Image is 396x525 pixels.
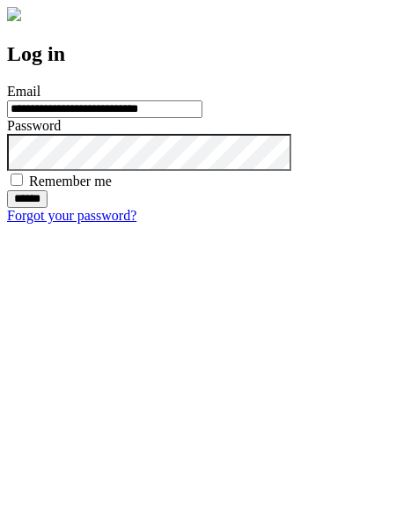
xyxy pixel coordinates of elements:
[7,118,61,133] label: Password
[7,84,40,99] label: Email
[29,174,112,189] label: Remember me
[7,7,21,21] img: logo-4e3dc11c47720685a147b03b5a06dd966a58ff35d612b21f08c02c0306f2b779.png
[7,208,136,223] a: Forgot your password?
[7,42,389,66] h2: Log in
